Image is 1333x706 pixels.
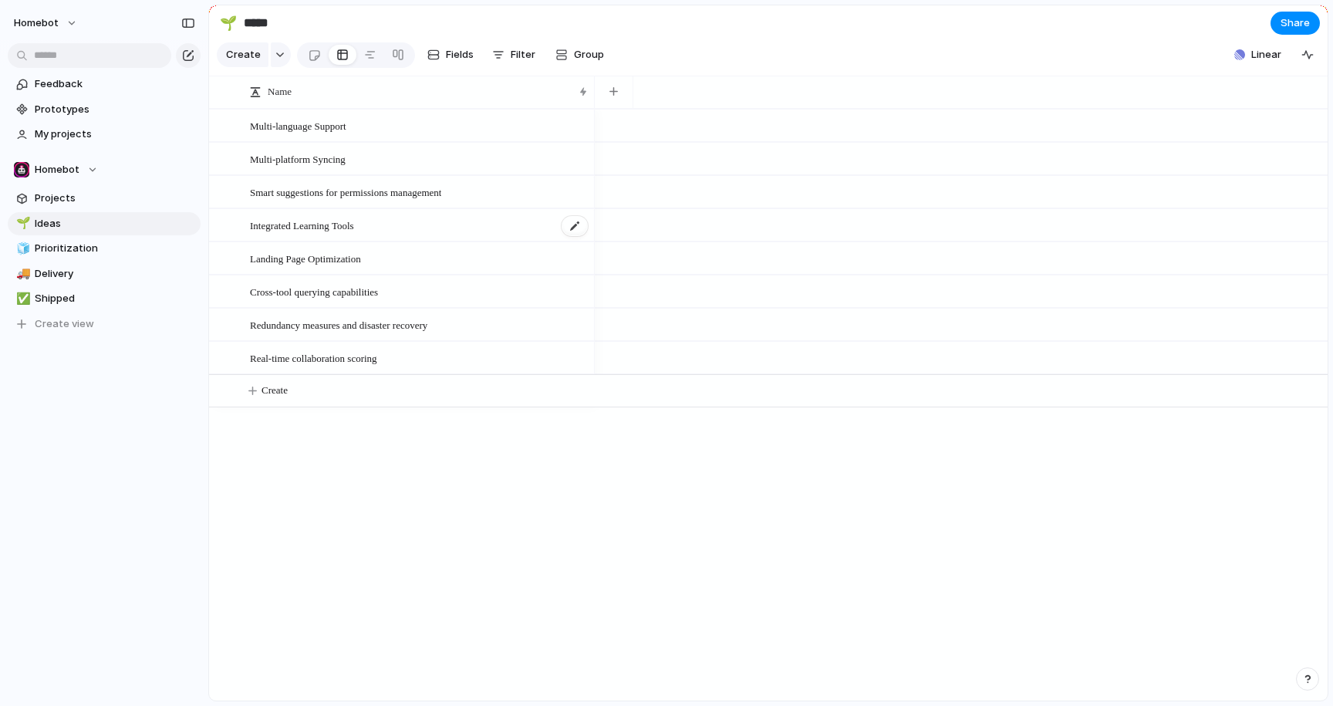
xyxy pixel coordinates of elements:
span: Homebot [35,162,79,177]
a: 🌱Ideas [8,212,201,235]
button: 🌱 [14,216,29,231]
span: Cross-tool querying capabilities [250,282,378,300]
span: Integrated Learning Tools [250,216,354,234]
button: 🌱 [216,11,241,35]
button: Create [217,42,268,67]
button: Filter [486,42,542,67]
span: Prioritization [35,241,195,256]
button: Share [1271,12,1320,35]
button: Create view [8,312,201,336]
span: Prototypes [35,102,195,117]
a: My projects [8,123,201,146]
div: ✅ [16,290,27,308]
span: Create [262,383,288,398]
span: Homebot [14,15,59,31]
div: 🌱 [16,215,27,232]
a: Prototypes [8,98,201,121]
a: Feedback [8,73,201,96]
span: Group [574,47,604,62]
button: Homebot [8,158,201,181]
span: Create [226,47,261,62]
span: Multi-language Support [250,117,346,134]
span: Create view [35,316,94,332]
span: Redundancy measures and disaster recovery [250,316,427,333]
span: My projects [35,127,195,142]
a: 🧊Prioritization [8,237,201,260]
a: Projects [8,187,201,210]
a: ✅Shipped [8,287,201,310]
span: Projects [35,191,195,206]
button: Fields [421,42,480,67]
div: 🌱 [220,12,237,33]
span: Ideas [35,216,195,231]
button: 🚚 [14,266,29,282]
span: Landing Page Optimization [250,249,361,267]
span: Feedback [35,76,195,92]
div: 🧊 [16,240,27,258]
span: Linear [1251,47,1281,62]
button: 🧊 [14,241,29,256]
span: Shipped [35,291,195,306]
button: Group [548,42,612,67]
span: Filter [511,47,535,62]
div: 🚚 [16,265,27,282]
span: Share [1281,15,1310,31]
span: Multi-platform Syncing [250,150,346,167]
span: Name [268,84,292,100]
span: Delivery [35,266,195,282]
button: Linear [1228,43,1287,66]
a: 🚚Delivery [8,262,201,285]
button: Homebot [7,11,86,35]
span: Real-time collaboration scoring [250,349,377,367]
span: Smart suggestions for permissions management [250,183,441,201]
span: Fields [446,47,474,62]
button: ✅ [14,291,29,306]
